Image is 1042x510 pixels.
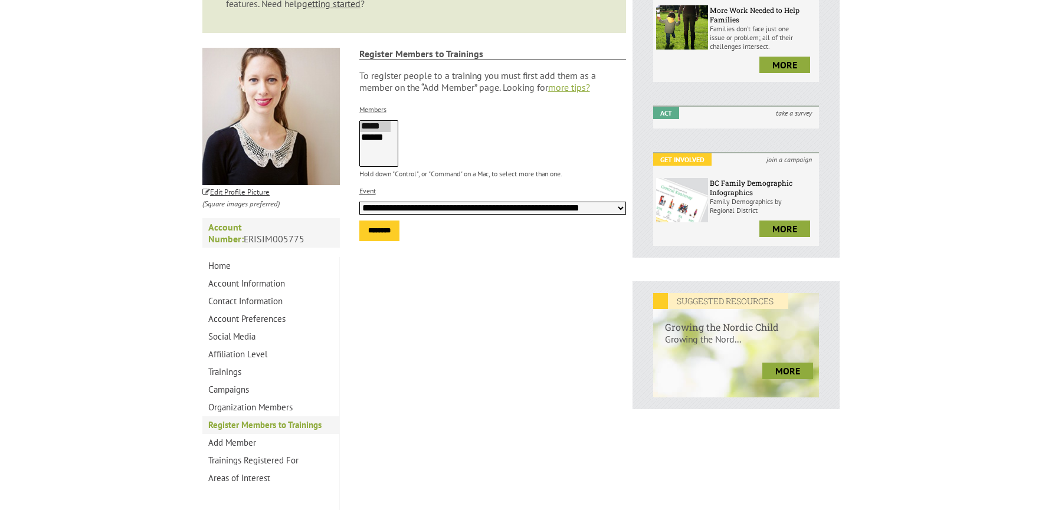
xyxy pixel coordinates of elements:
[653,333,819,357] p: Growing the Nord...
[769,107,819,119] i: take a survey
[759,221,810,237] a: more
[359,48,627,60] strong: Register Members to Trainings
[359,186,376,195] label: Event
[202,469,339,487] a: Areas of Interest
[710,178,816,197] h6: BC Family Demographic Infographics
[653,309,819,333] h6: Growing the Nordic Child
[202,416,339,434] a: Register Members to Trainings
[202,328,339,346] a: Social Media
[202,199,280,209] i: (Square images preferred)
[359,105,386,114] label: Members
[202,399,339,416] a: Organization Members
[202,218,340,248] p: ERISIM005775
[653,293,788,309] em: SUGGESTED RESOURCES
[759,57,810,73] a: more
[710,197,816,215] p: Family Demographics by Regional District
[202,185,270,197] a: Edit Profile Picture
[202,363,339,381] a: Trainings
[653,153,712,166] em: Get Involved
[202,48,340,185] img: 6655d79fbbc37d8e3f9b8d1d3e09235e.jpg
[710,24,816,51] p: Families don’t face just one issue or problem; all of their challenges intersect.
[202,381,339,399] a: Campaigns
[710,5,816,24] h6: More Work Needed to Help Families
[202,310,339,328] a: Account Preferences
[359,70,627,93] p: To register people to a training you must first add them as a member on the “Add Member” page. Lo...
[359,169,627,178] p: Hold down "Control", or "Command" on a Mac, to select more than one.
[202,452,339,469] a: Trainings Registered For
[202,292,339,310] a: Contact Information
[202,257,339,275] a: Home
[208,221,244,245] strong: Account Number:
[759,153,819,166] i: join a campaign
[202,275,339,292] a: Account Information
[202,187,270,197] small: Edit Profile Picture
[548,81,590,93] a: more tips?
[202,346,339,363] a: Affiliation Level
[762,363,813,379] a: more
[202,434,339,452] a: Add Member
[653,107,679,119] em: Act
